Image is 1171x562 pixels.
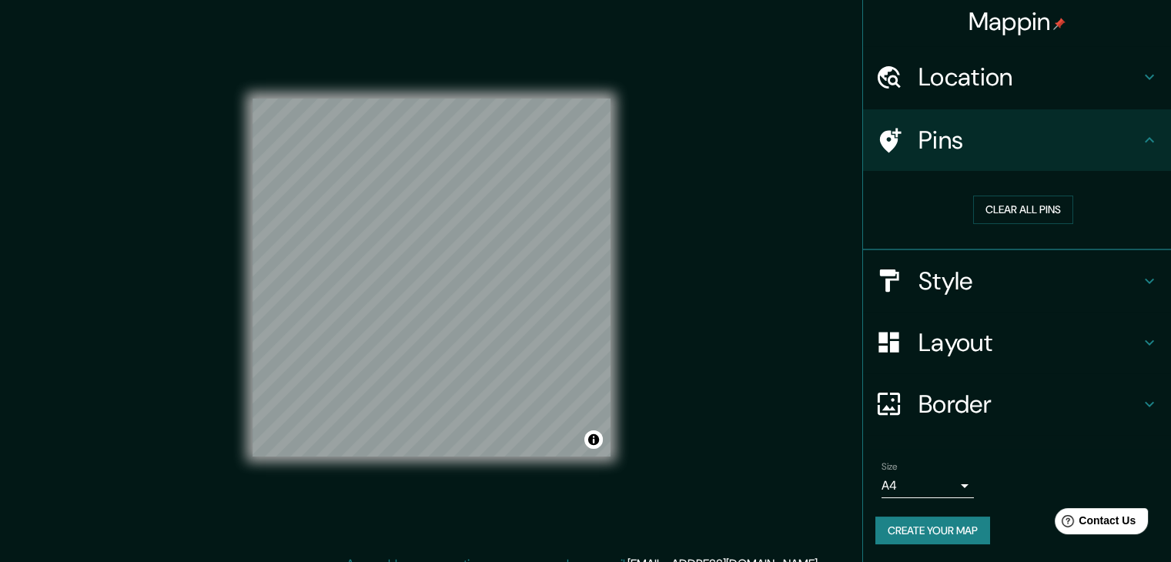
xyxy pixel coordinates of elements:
h4: Border [918,389,1140,420]
button: Create your map [875,517,990,545]
button: Clear all pins [973,196,1073,224]
div: Layout [863,312,1171,373]
div: Border [863,373,1171,435]
iframe: Help widget launcher [1034,502,1154,545]
div: A4 [882,473,974,498]
img: pin-icon.png [1053,18,1066,30]
div: Style [863,250,1171,312]
h4: Style [918,266,1140,296]
h4: Mappin [969,6,1066,37]
h4: Pins [918,125,1140,156]
div: Pins [863,109,1171,171]
h4: Layout [918,327,1140,358]
h4: Location [918,62,1140,92]
label: Size [882,460,898,473]
div: Location [863,46,1171,108]
canvas: Map [253,99,611,457]
button: Toggle attribution [584,430,603,449]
